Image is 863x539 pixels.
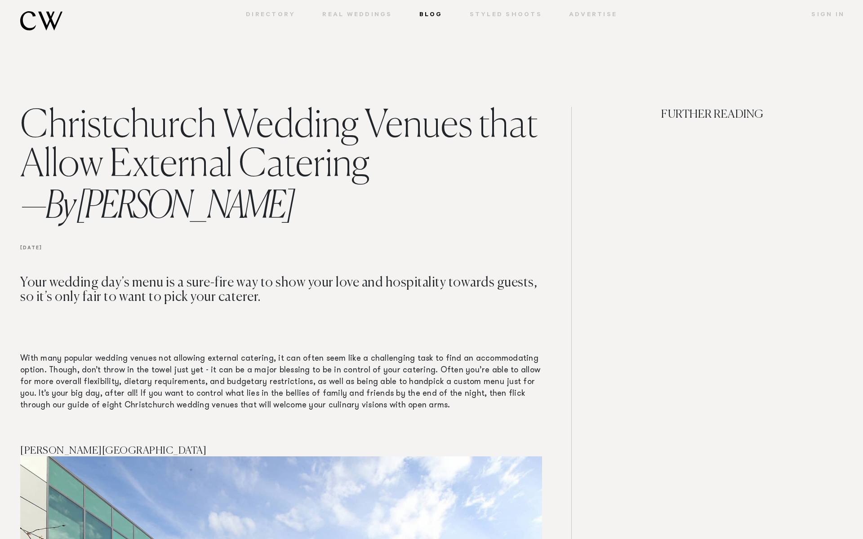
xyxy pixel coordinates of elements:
[20,355,540,410] span: With many popular wedding venues not allowing external catering, it can often seem like a challen...
[20,188,45,226] span: —
[456,11,556,19] a: Styled Shoots
[232,11,309,19] a: Directory
[309,11,405,19] a: Real Weddings
[20,446,206,456] span: [PERSON_NAME][GEOGRAPHIC_DATA]
[20,107,542,230] h1: Christchurch Wedding Venues that Allow External Catering
[20,276,542,353] h3: Your wedding day’s menu is a sure-fire way to show your love and hospitality towards guests, so i...
[20,230,542,276] h6: [DATE]
[20,11,62,31] img: monogram.svg
[798,11,845,19] a: Sign In
[556,11,631,19] a: Advertise
[582,107,843,154] h4: FURTHER READING
[406,11,456,19] a: Blog
[20,188,293,226] span: By [PERSON_NAME]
